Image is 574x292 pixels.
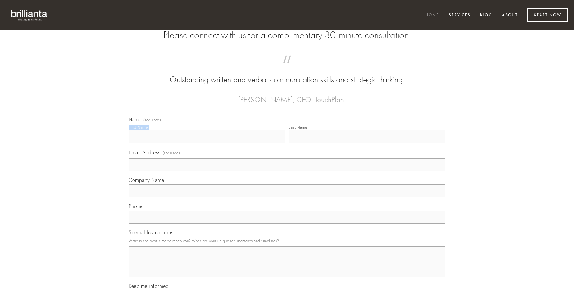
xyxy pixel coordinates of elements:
[445,10,475,21] a: Services
[476,10,496,21] a: Blog
[139,86,435,106] figcaption: — [PERSON_NAME], CEO, TouchPlan
[139,62,435,86] blockquote: Outstanding written and verbal communication skills and strategic thinking.
[289,125,307,130] div: Last Name
[129,125,148,130] div: First Name
[163,149,180,157] span: (required)
[129,149,161,155] span: Email Address
[129,237,445,245] p: What is the best time to reach you? What are your unique requirements and timelines?
[129,116,141,123] span: Name
[129,229,173,235] span: Special Instructions
[129,203,143,209] span: Phone
[139,62,435,74] span: “
[527,8,568,22] a: Start Now
[498,10,522,21] a: About
[129,283,169,289] span: Keep me informed
[129,177,164,183] span: Company Name
[143,118,161,122] span: (required)
[129,29,445,41] h2: Please connect with us for a complimentary 30-minute consultation.
[421,10,443,21] a: Home
[6,6,53,24] img: brillianta - research, strategy, marketing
